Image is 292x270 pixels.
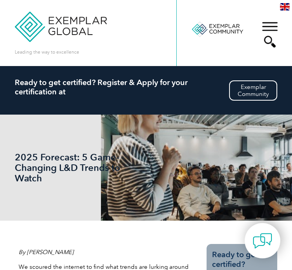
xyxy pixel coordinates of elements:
[253,231,272,251] img: contact-chat.png
[229,80,277,101] a: ExemplarCommunity
[15,152,131,183] h1: 2025 Forecast: 5 Game-Changing L&D Trends to Watch
[280,3,290,10] img: en
[15,78,278,96] h2: Ready to get certified? Register & Apply for your certification at
[212,250,272,269] h3: Ready to get certified?
[15,48,79,56] p: Leading the way to excellence
[19,249,74,256] em: By [PERSON_NAME]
